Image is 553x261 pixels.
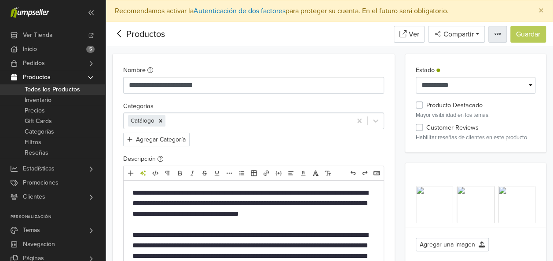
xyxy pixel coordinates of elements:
[25,116,52,127] span: Gift Cards
[137,180,149,191] a: Subir archivos
[187,167,198,179] a: Cursiva
[426,101,483,110] label: Producto Destacado
[416,65,440,75] label: Estado
[23,56,45,70] span: Pedidos
[23,237,55,251] span: Navegación
[285,167,297,179] a: Alineación
[428,26,485,43] button: Compartir
[211,167,223,179] a: Subrayado
[426,123,479,133] label: Customer Reviews
[137,167,149,179] a: Herramientas de IA
[297,167,309,179] a: Color del texto
[25,84,80,95] span: Todos los Productos
[123,101,154,111] label: Categorías
[25,105,45,116] span: Precios
[123,65,153,75] label: Nombre
[25,148,48,158] span: Reseñas
[530,0,553,22] button: Close
[457,186,494,223] img: 140
[123,154,163,164] label: Descripción
[174,167,186,179] a: Negrita
[394,26,425,43] a: Ver
[162,167,173,179] a: Formato
[416,238,489,251] button: Agregar una imagen
[23,162,55,176] span: Estadísticas
[260,167,272,179] a: Enlace
[199,167,210,179] a: Eliminado
[25,127,54,137] span: Categorías
[248,167,260,179] a: Tabla
[273,167,284,179] a: Incrustar
[156,115,165,127] div: Remove [object Object]
[236,167,247,179] a: Lista
[25,95,51,105] span: Inventario
[25,137,41,148] span: Filtros
[310,167,321,179] a: Fuente
[131,117,154,124] span: Catálogo
[150,167,161,179] a: HTML
[23,223,40,237] span: Temas
[113,28,165,41] div: Productos
[194,7,286,15] a: Autenticación de dos factores
[223,167,235,179] a: Más formato
[359,167,370,179] a: Rehacer
[416,186,453,223] img: 140
[23,176,59,190] span: Promociones
[322,167,333,179] a: Tamaño de fuente
[86,46,95,53] span: 5
[123,133,190,146] button: Agregar Categoría
[125,180,136,191] a: Subir imágenes
[371,167,382,179] a: Atajos
[11,214,105,220] p: Personalización
[23,28,52,42] span: Ver Tienda
[23,190,45,204] span: Clientes
[125,167,136,179] a: Añadir
[347,167,359,179] a: Deshacer
[510,26,546,43] button: Guardar
[538,4,544,17] span: ×
[23,70,51,84] span: Productos
[442,30,474,39] span: Compartir
[23,42,37,56] span: Inicio
[498,186,535,223] img: 140
[416,134,535,142] p: Habilitar reseñas de clientes en este producto
[416,111,535,120] p: Mayor visibilidad en los temas.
